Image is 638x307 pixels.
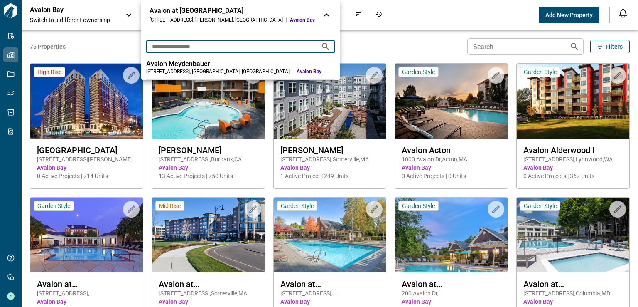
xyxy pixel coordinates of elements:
[290,17,315,23] span: Avalon Bay
[317,38,334,55] button: Search projects
[297,68,335,75] span: Avalon Bay
[146,68,290,75] div: [STREET_ADDRESS] , [GEOGRAPHIC_DATA] , [GEOGRAPHIC_DATA]
[150,17,283,23] div: [STREET_ADDRESS] , [PERSON_NAME] , [GEOGRAPHIC_DATA]
[146,60,335,68] div: Avalon Meydenbauer
[150,7,315,15] div: Avalon at [GEOGRAPHIC_DATA]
